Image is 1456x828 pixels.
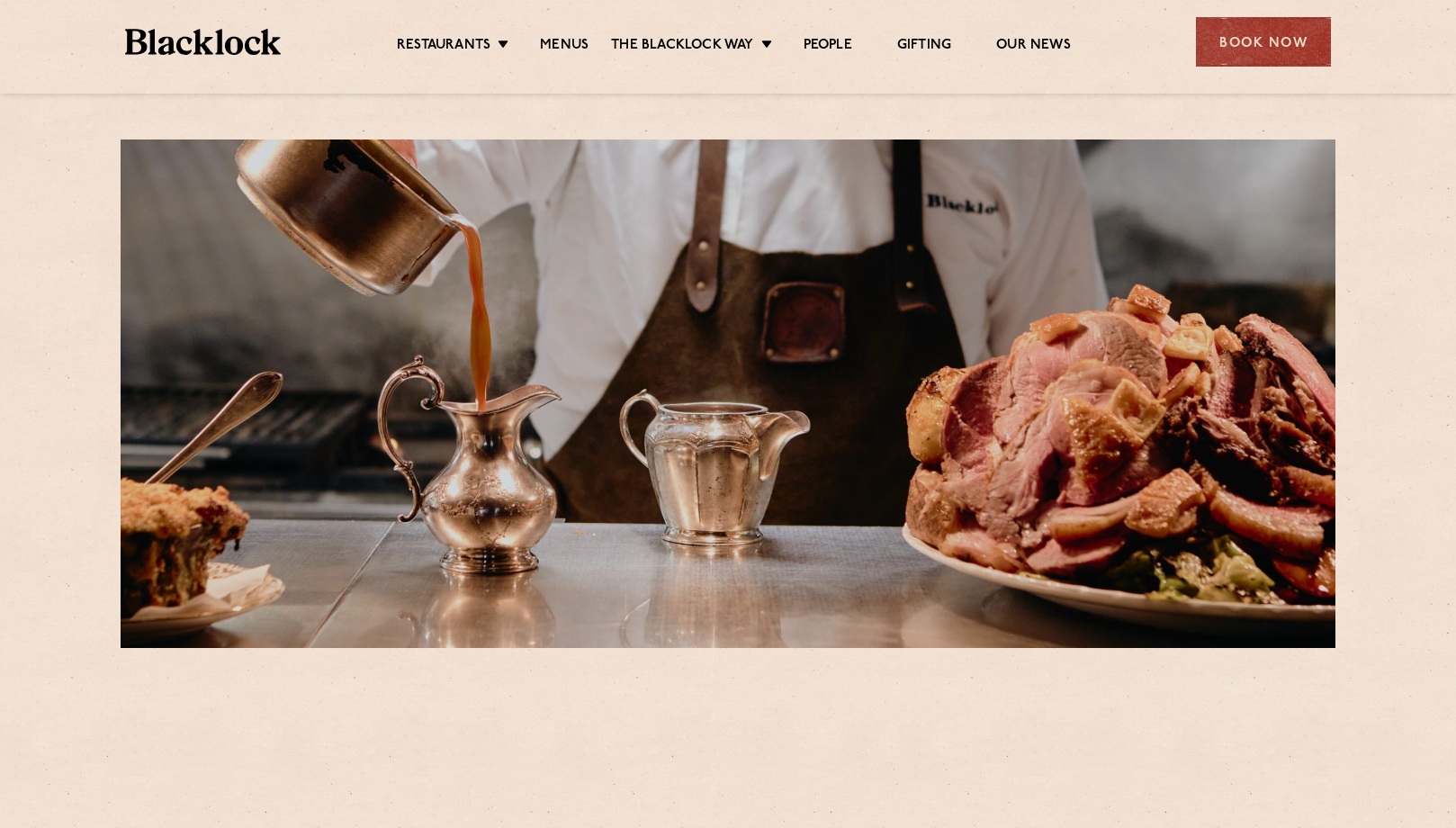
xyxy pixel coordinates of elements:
a: Menus [540,37,589,57]
img: BL_Textured_Logo-footer-cropped.svg [125,29,281,55]
a: Restaurants [397,37,490,57]
a: People [804,37,852,57]
div: Book Now [1196,17,1331,67]
a: Our News [996,37,1071,57]
a: The Blacklock Way [611,37,753,57]
a: Gifting [897,37,951,57]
